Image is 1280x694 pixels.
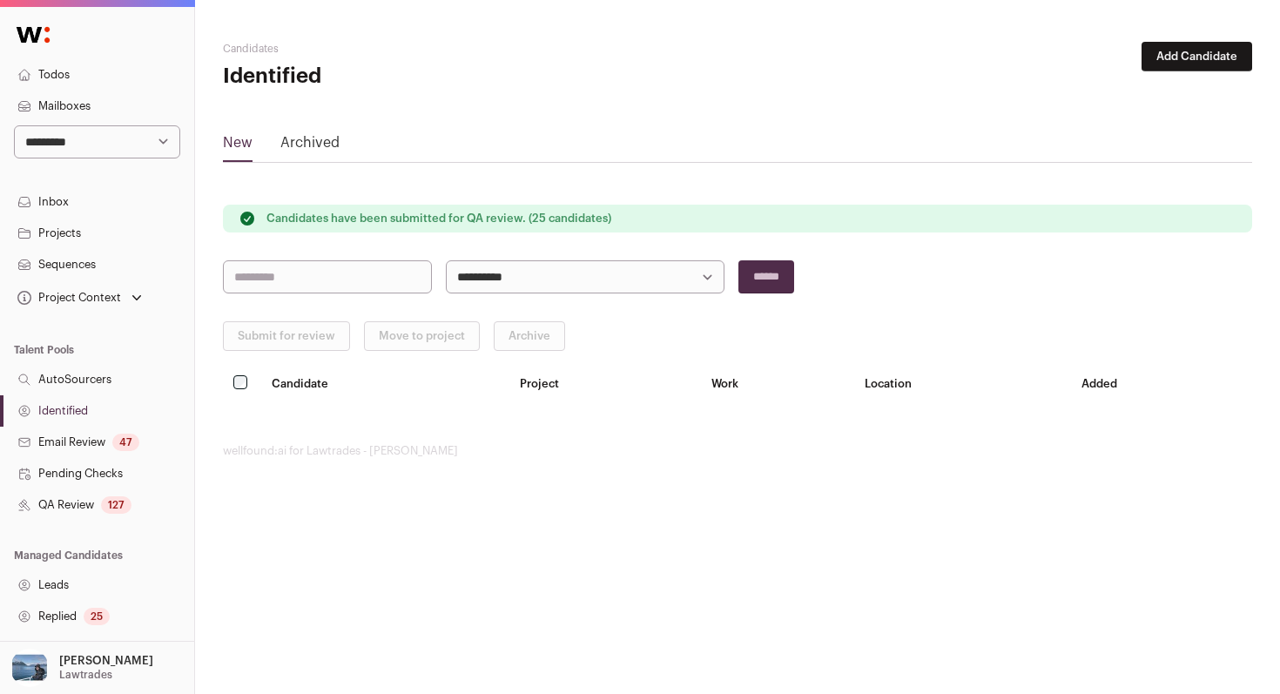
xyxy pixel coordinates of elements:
[10,649,49,687] img: 17109629-medium_jpg
[854,365,1071,402] th: Location
[223,444,1252,458] footer: wellfound:ai for Lawtrades - [PERSON_NAME]
[101,496,131,514] div: 127
[266,212,611,226] p: Candidates have been submitted for QA review. (25 candidates)
[701,365,854,402] th: Work
[112,434,139,451] div: 47
[1071,365,1252,402] th: Added
[59,654,153,668] p: [PERSON_NAME]
[7,17,59,52] img: Wellfound
[223,42,566,56] h2: Candidates
[14,286,145,310] button: Open dropdown
[223,63,566,91] h1: Identified
[280,132,340,160] a: Archived
[223,132,253,160] a: New
[7,649,157,687] button: Open dropdown
[1142,42,1252,71] button: Add Candidate
[59,668,112,682] p: Lawtrades
[84,608,110,625] div: 25
[261,365,509,402] th: Candidate
[14,291,121,305] div: Project Context
[509,365,702,402] th: Project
